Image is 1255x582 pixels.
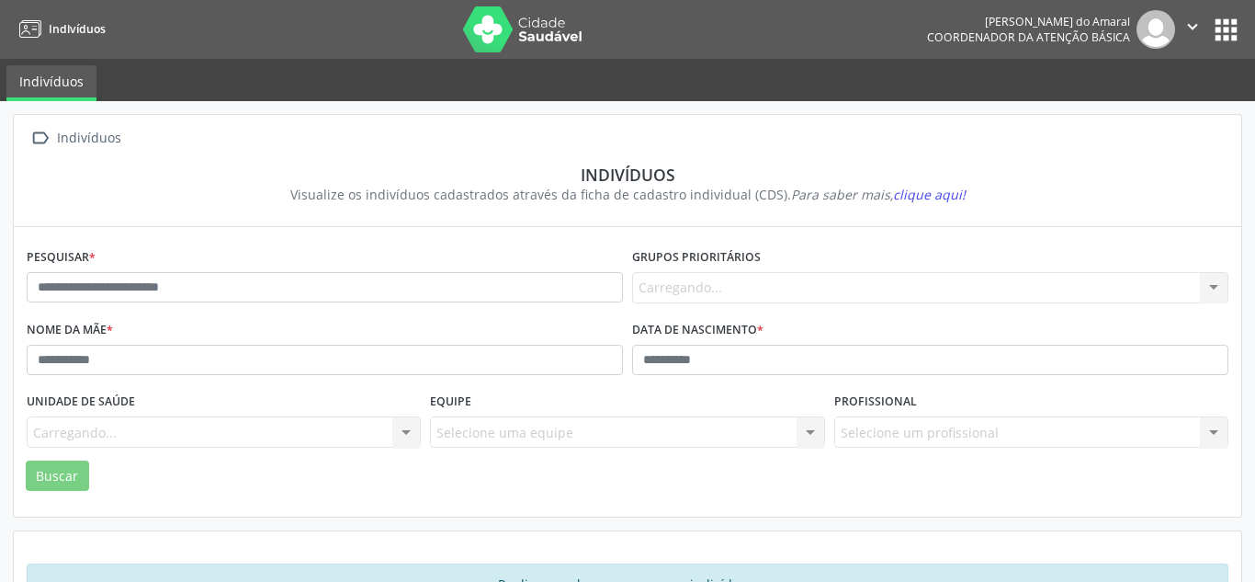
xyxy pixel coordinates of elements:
[1136,10,1175,49] img: img
[1182,17,1203,37] i: 
[27,125,124,152] a:  Indivíduos
[27,244,96,272] label: Pesquisar
[1175,10,1210,49] button: 
[40,185,1215,204] div: Visualize os indivíduos cadastrados através da ficha de cadastro individual (CDS).
[1210,14,1242,46] button: apps
[27,316,113,345] label: Nome da mãe
[53,125,124,152] div: Indivíduos
[13,14,106,44] a: Indivíduos
[632,316,763,345] label: Data de nascimento
[27,388,135,417] label: Unidade de saúde
[791,186,966,203] i: Para saber mais,
[834,388,917,417] label: Profissional
[430,388,471,417] label: Equipe
[26,461,89,492] button: Buscar
[927,14,1130,29] div: [PERSON_NAME] do Amaral
[893,186,966,203] span: clique aqui!
[27,125,53,152] i: 
[49,21,106,37] span: Indivíduos
[40,165,1215,185] div: Indivíduos
[927,29,1130,45] span: Coordenador da Atenção Básica
[632,244,761,272] label: Grupos prioritários
[6,65,96,101] a: Indivíduos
